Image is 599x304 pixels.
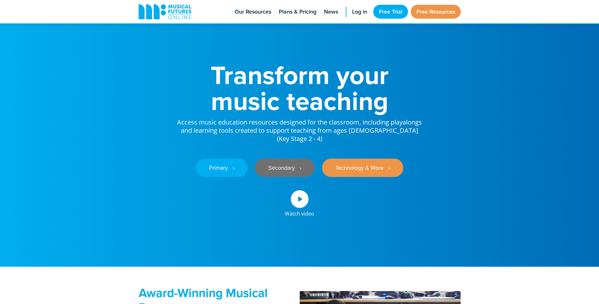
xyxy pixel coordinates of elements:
a: Free Resources [411,5,461,19]
a: Technology & More ‎‏‏‎ ‎ › [322,159,403,177]
span: Log in [352,8,367,16]
a: Primary ‎‏‏‎ ‎ › [196,159,248,177]
span: Plans & Pricing [279,8,316,16]
span: Our Resources [235,8,271,16]
h1: Transform your music teaching [177,62,423,114]
div: Watch video [285,208,314,216]
a: Free Trial [373,5,408,19]
span: News [324,8,338,16]
p: Access music education resources designed for the classroom, including playalongs and learning to... [177,114,423,143]
a: Secondary ‎‏‏‎ ‎ › [255,159,314,177]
